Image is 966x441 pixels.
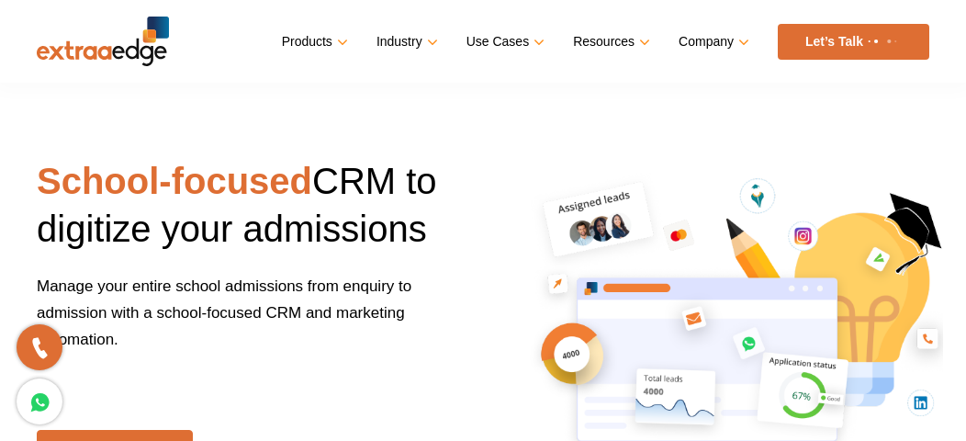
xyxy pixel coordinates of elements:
a: Let’s Talk [778,24,929,60]
a: Products [282,28,344,55]
a: Resources [573,28,646,55]
a: Use Cases [466,28,541,55]
a: Company [679,28,746,55]
strong: School-focused [37,161,312,201]
p: Manage your entire school admissions from enquiry to admission with a school-focused CRM and mark... [37,273,469,379]
h1: CRM to digitize your admissions [37,157,469,273]
a: Industry [376,28,434,55]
